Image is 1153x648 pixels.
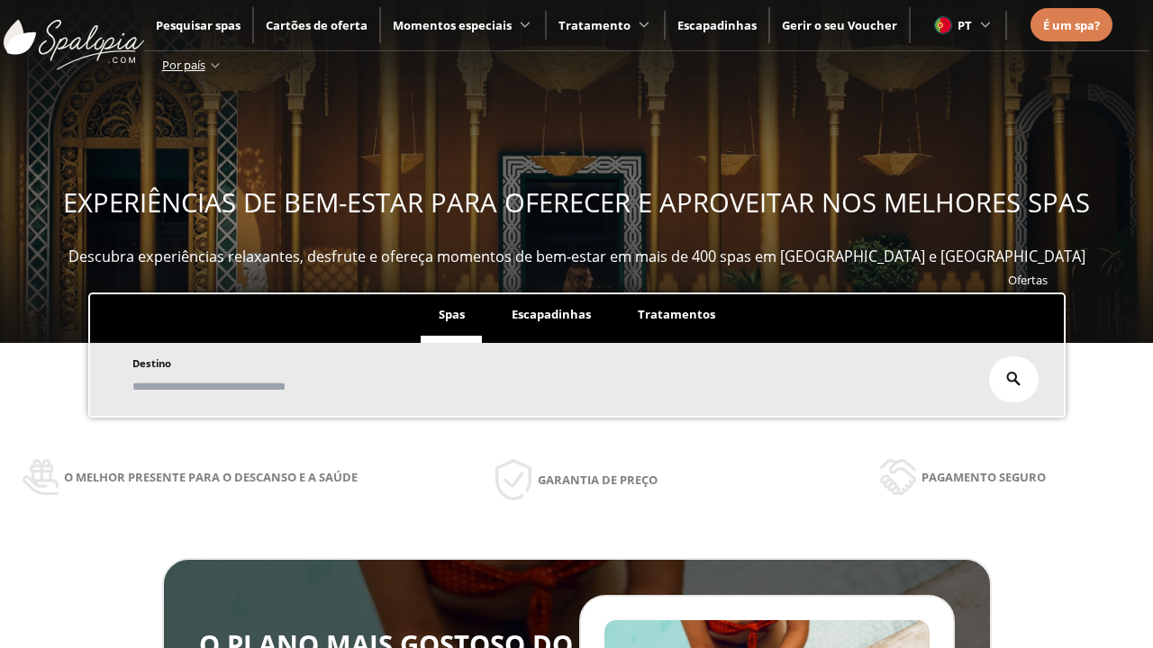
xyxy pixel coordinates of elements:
span: Por país [162,57,205,73]
a: Ofertas [1008,272,1048,288]
a: É um spa? [1043,15,1100,35]
img: ImgLogoSpalopia.BvClDcEz.svg [4,2,144,70]
span: Garantia de preço [538,470,658,490]
span: Spas [439,306,465,322]
a: Cartões de oferta [266,17,368,33]
span: EXPERIÊNCIAS DE BEM-ESTAR PARA OFERECER E APROVEITAR NOS MELHORES SPAS [63,184,1090,220]
span: Pagamento seguro [921,467,1046,487]
a: Gerir o seu Voucher [782,17,897,33]
span: Destino [132,356,171,370]
span: É um spa? [1043,17,1100,33]
a: Pesquisar spas [156,17,241,33]
a: Escapadinhas [677,17,757,33]
span: O melhor presente para o descanso e a saúde [64,467,358,487]
span: Escapadinhas [512,306,591,322]
span: Descubra experiências relaxantes, desfrute e ofereça momentos de bem-estar em mais de 400 spas em... [68,247,1085,266]
span: Tratamentos [638,306,715,322]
